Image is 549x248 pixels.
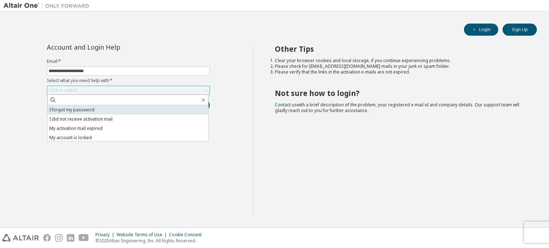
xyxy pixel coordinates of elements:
li: Clear your browser cookies and local storage, if you continue experiencing problems. [275,58,524,64]
li: I forgot my password [48,105,208,115]
label: Email [47,59,210,64]
div: Click to select [49,87,76,93]
label: Select what you need help with [47,78,210,83]
div: Click to select [47,86,209,95]
img: facebook.svg [43,234,51,242]
div: Privacy [95,232,117,238]
li: Please check for [EMAIL_ADDRESS][DOMAIN_NAME] mails in your junk or spam folder. [275,64,524,69]
button: Login [464,24,498,36]
img: linkedin.svg [67,234,74,242]
div: Account and Login Help [47,44,177,50]
div: Cookie Consent [169,232,206,238]
img: instagram.svg [55,234,63,242]
p: © 2025 Altair Engineering, Inc. All Rights Reserved. [95,238,206,244]
h2: Other Tips [275,44,524,54]
img: altair_logo.svg [2,234,39,242]
h2: Not sure how to login? [275,88,524,98]
a: Contact us [275,102,297,108]
span: with a brief description of the problem, your registered e-mail id and company details. Our suppo... [275,102,519,113]
button: Sign Up [503,24,537,36]
img: youtube.svg [79,234,89,242]
img: Altair One [4,2,93,9]
li: Please verify that the links in the activation e-mails are not expired. [275,69,524,75]
div: Website Terms of Use [117,232,169,238]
